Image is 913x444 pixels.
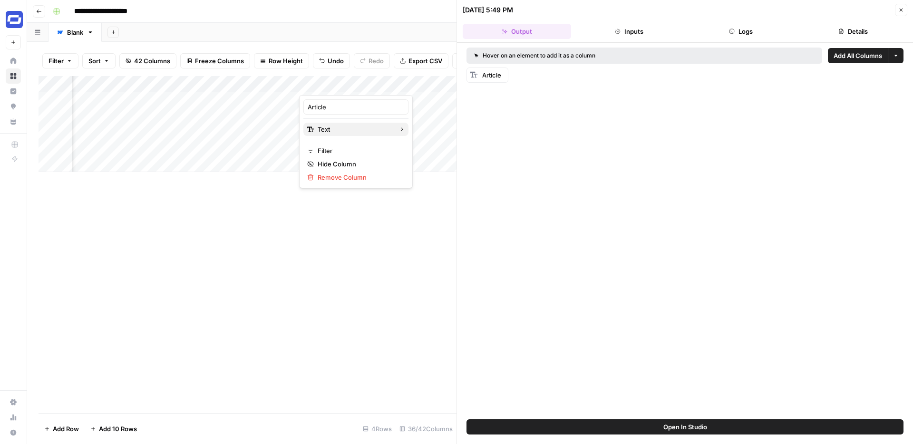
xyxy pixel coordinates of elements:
a: Usage [6,410,21,425]
a: Insights [6,84,21,99]
button: Open In Studio [466,419,903,434]
button: Row Height [254,53,309,68]
button: Redo [354,53,390,68]
button: Undo [313,53,350,68]
span: Undo [328,56,344,66]
span: Filter [318,146,401,155]
span: Add 10 Rows [99,424,137,434]
a: Your Data [6,114,21,129]
span: Text [318,125,391,134]
button: 42 Columns [119,53,176,68]
span: Filter [49,56,64,66]
span: Freeze Columns [195,56,244,66]
a: Opportunities [6,99,21,114]
a: Blank [49,23,102,42]
span: Open In Studio [663,422,707,432]
button: Inputs [575,24,683,39]
button: Help + Support [6,425,21,440]
button: Export CSV [394,53,448,68]
span: 42 Columns [134,56,170,66]
button: Sort [82,53,116,68]
span: Redo [369,56,384,66]
span: Add Row [53,424,79,434]
span: Remove Column [318,173,401,182]
div: Blank [67,28,83,37]
a: Home [6,53,21,68]
div: 36/42 Columns [396,421,456,436]
button: Filter [42,53,78,68]
button: Details [799,24,907,39]
button: Add All Columns [828,48,888,63]
span: Row Height [269,56,303,66]
button: Add 10 Rows [85,421,143,436]
button: Freeze Columns [180,53,250,68]
span: Article [482,71,501,79]
a: Settings [6,395,21,410]
div: Hover on an element to add it as a column [474,51,705,60]
span: Sort [88,56,101,66]
a: Browse [6,68,21,84]
img: Synthesia Logo [6,11,23,28]
span: Export CSV [408,56,442,66]
div: 4 Rows [359,421,396,436]
button: Output [463,24,571,39]
button: Add Row [39,421,85,436]
span: Add All Columns [834,51,882,60]
button: Workspace: Synthesia [6,8,21,31]
div: [DATE] 5:49 PM [463,5,513,15]
button: Logs [687,24,796,39]
span: Hide Column [318,159,401,169]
